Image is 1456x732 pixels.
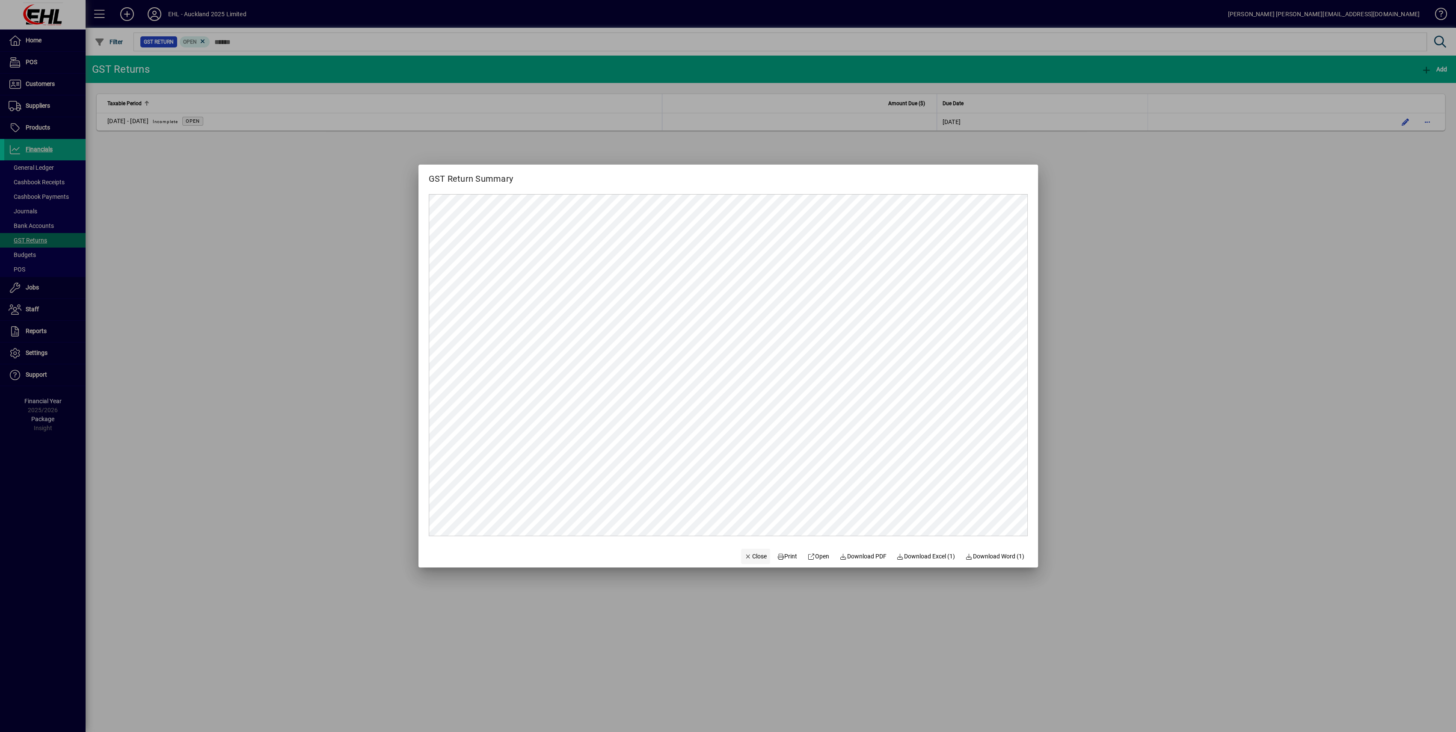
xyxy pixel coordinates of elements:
span: Print [777,552,798,561]
a: Open [804,549,833,564]
span: Download Excel (1) [897,552,955,561]
span: Download Word (1) [965,552,1024,561]
span: Open [808,552,830,561]
h2: GST Return Summary [418,165,524,186]
button: Print [774,549,801,564]
span: Download PDF [839,552,887,561]
button: Download Excel (1) [893,549,959,564]
button: Close [741,549,770,564]
button: Download Word (1) [962,549,1028,564]
span: Close [744,552,767,561]
a: Download PDF [836,549,890,564]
